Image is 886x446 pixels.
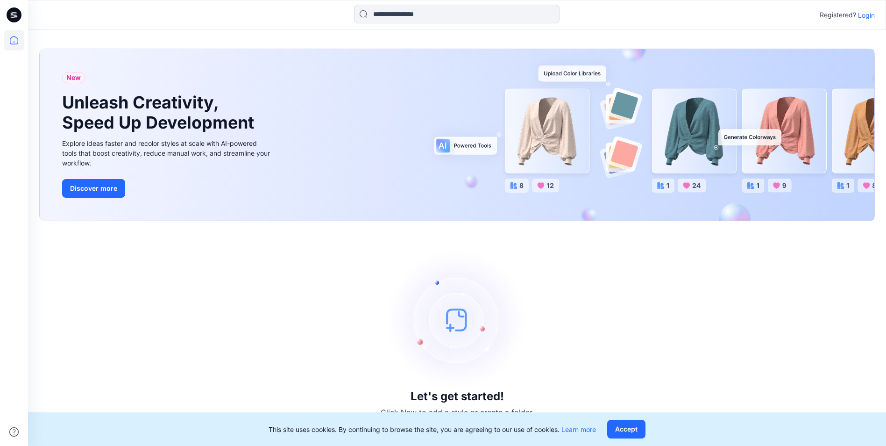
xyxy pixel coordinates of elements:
p: This site uses cookies. By continuing to browse the site, you are agreeing to our use of cookies. [269,424,596,434]
p: Click New to add a style or create a folder. [381,407,534,418]
p: Registered? [820,9,856,21]
a: Discover more [62,179,272,198]
img: empty-state-image.svg [387,250,527,390]
div: Explore ideas faster and recolor styles at scale with AI-powered tools that boost creativity, red... [62,138,272,168]
h3: Let's get started! [411,390,504,403]
a: Learn more [561,425,596,433]
button: Accept [607,420,645,439]
span: New [66,72,81,83]
p: Login [858,10,875,20]
button: Discover more [62,179,125,198]
h1: Unleash Creativity, Speed Up Development [62,93,258,133]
